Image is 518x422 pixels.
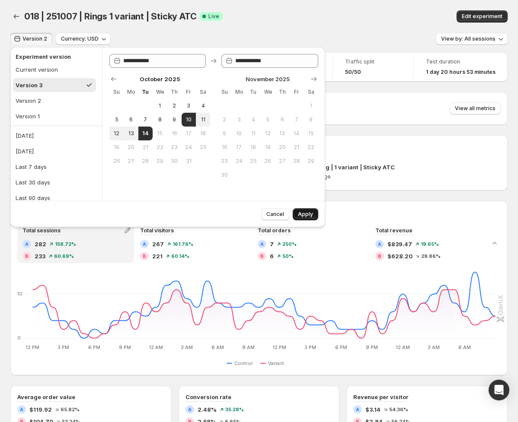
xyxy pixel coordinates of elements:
div: [DATE] [16,131,34,140]
h2: A [260,241,264,247]
text: 3 AM [428,344,440,350]
button: Control [227,358,256,368]
span: 6 [278,116,286,123]
text: 9 PM [366,344,378,350]
button: View by: All sessions [436,33,508,45]
button: Saturday November 15 2025 [304,127,318,140]
span: 29 [156,158,163,165]
span: 7 [142,116,149,123]
button: Thursday November 20 2025 [275,140,289,154]
button: Show previous month, September 2025 [108,73,120,85]
th: Thursday [167,85,181,99]
text: 3 PM [304,344,316,350]
th: Monday [124,85,138,99]
button: Wednesday November 5 2025 [261,113,275,127]
button: Start of range Friday October 10 2025 [182,113,196,127]
button: Sunday October 5 2025 [109,113,124,127]
text: 6 AM [211,344,224,350]
button: Monday November 17 2025 [232,140,246,154]
span: 15 [156,130,163,137]
button: Saturday November 22 2025 [304,140,318,154]
span: 65.82% [61,407,80,412]
span: Test duration [426,58,496,65]
button: Collapse chart [489,237,501,249]
span: Tu [249,89,257,95]
span: 267 [152,240,164,248]
p: Product page [296,173,501,180]
span: 29.86% [421,254,441,259]
span: Th [170,89,178,95]
span: 12 [264,130,272,137]
th: Friday [182,85,196,99]
text: 3 PM [58,344,69,350]
span: 28 [142,158,149,165]
th: Tuesday [138,85,153,99]
span: Cancel [266,211,284,218]
h2: A [356,407,359,412]
span: 161.76% [173,241,193,247]
span: 3 [185,102,192,109]
th: Saturday [304,85,318,99]
span: 2.48% [198,405,217,414]
button: Tuesday October 21 2025 [138,140,153,154]
button: Monday October 13 2025 [124,127,138,140]
span: 25 [249,158,257,165]
span: 17 [185,130,192,137]
div: Version 3 [16,81,42,89]
text: 10 [17,291,22,297]
span: Total revenue [375,227,412,234]
button: Currency: USD [56,33,111,45]
a: Traffic split50/50 [345,57,401,76]
span: 8 [307,116,315,123]
button: Last 30 days [13,175,99,189]
h3: Revenue per visitor [353,393,409,401]
text: 3 AM [181,344,193,350]
button: Thursday October 16 2025 [167,127,181,140]
button: Monday October 20 2025 [124,140,138,154]
span: View all metrics [455,105,496,112]
text: 6 PM [335,344,347,350]
button: Last 90 days [13,191,99,205]
span: Control [234,360,253,367]
span: Th [278,89,286,95]
span: 9 [221,130,228,137]
button: Last 7 days [13,160,99,174]
span: 10 [185,116,192,123]
button: Tuesday November 11 2025 [246,127,260,140]
text: 9 PM [119,344,131,350]
div: Last 90 days [16,194,50,202]
button: Version 2 [13,94,96,108]
span: 11 [199,116,207,123]
h3: Conversion rate [185,393,231,401]
span: 3 [235,116,243,123]
th: Saturday [196,85,210,99]
span: 23 [170,144,178,151]
span: View by: All sessions [441,35,496,42]
span: 1 [307,102,315,109]
span: Su [113,89,120,95]
span: 1 [156,102,163,109]
th: Monday [232,85,246,99]
span: Edit experiment [462,13,502,20]
div: Current version [16,65,58,74]
span: 5 [113,116,120,123]
button: Wednesday November 19 2025 [261,140,275,154]
span: 21 [293,144,300,151]
a: Test duration1 day 20 hours 53 minutes [426,57,496,76]
button: Saturday October 11 2025 [196,113,210,127]
button: Wednesday November 12 2025 [261,127,275,140]
span: We [264,89,272,95]
div: Last 30 days [16,178,50,187]
span: 250% [282,241,297,247]
span: 29 [307,158,315,165]
span: Sa [307,89,315,95]
span: 7 [293,116,300,123]
th: Sunday [109,85,124,99]
div: Version 1 [16,112,40,121]
th: Tuesday [246,85,260,99]
span: Live [208,13,219,20]
span: 16 [221,144,228,151]
span: 27 [127,158,134,165]
span: Apply [298,211,313,218]
span: 6 [127,116,134,123]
